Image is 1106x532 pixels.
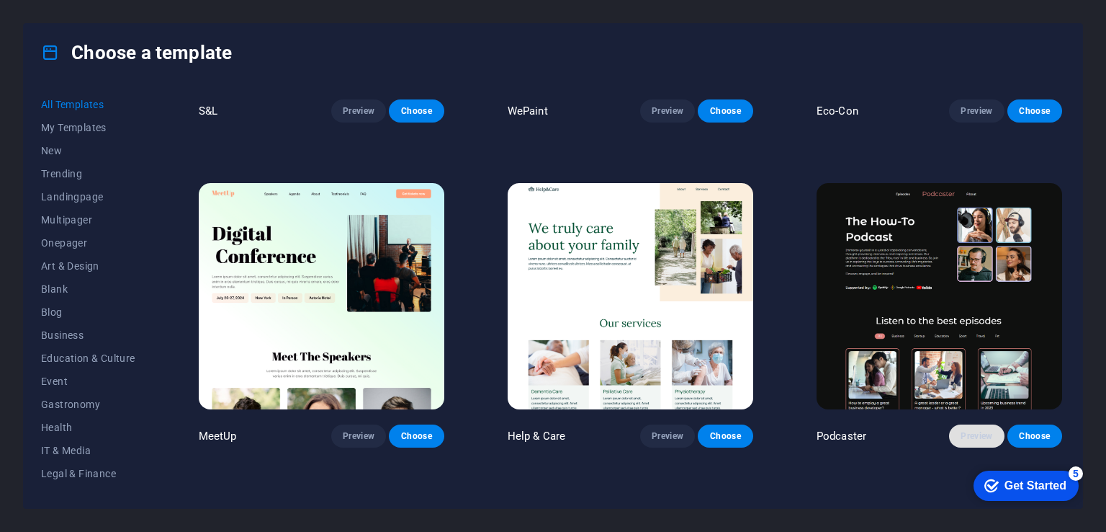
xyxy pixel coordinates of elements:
button: Legal & Finance [41,462,135,485]
div: 5 [107,3,121,17]
button: Gastronomy [41,393,135,416]
button: Preview [331,99,386,123]
p: WePaint [508,104,548,118]
span: Preview [343,430,374,442]
button: Choose [389,99,444,123]
button: IT & Media [41,439,135,462]
button: Education & Culture [41,347,135,370]
img: MeetUp [199,183,444,409]
p: Help & Care [508,429,566,443]
span: Choose [1019,430,1051,442]
button: Choose [1007,425,1062,448]
button: Choose [389,425,444,448]
span: Trending [41,168,135,179]
button: Preview [949,99,1004,123]
span: New [41,145,135,156]
span: Choose [400,105,432,117]
span: Preview [961,105,992,117]
button: Preview [331,425,386,448]
span: Legal & Finance [41,468,135,479]
button: Health [41,416,135,439]
button: Non-Profit [41,485,135,508]
span: Preview [343,105,374,117]
p: Eco-Con [817,104,858,118]
h4: Choose a template [41,41,232,64]
span: Choose [400,430,432,442]
button: Blank [41,278,135,301]
button: Preview [640,99,695,123]
span: Blog [41,306,135,318]
button: Trending [41,162,135,185]
p: MeetUp [199,429,237,443]
button: All Templates [41,93,135,116]
button: Multipager [41,208,135,231]
button: Choose [698,99,752,123]
span: Choose [709,430,741,442]
button: New [41,139,135,162]
span: Health [41,422,135,433]
button: Onepager [41,231,135,254]
button: Preview [949,425,1004,448]
span: All Templates [41,99,135,110]
p: Podcaster [817,429,866,443]
button: My Templates [41,116,135,139]
span: Education & Culture [41,353,135,364]
img: Podcaster [817,183,1062,409]
span: Onepager [41,237,135,249]
button: Choose [1007,99,1062,123]
span: Business [41,329,135,341]
span: Preview [652,430,683,442]
span: Choose [1019,105,1051,117]
button: Preview [640,425,695,448]
button: Business [41,324,135,347]
button: Art & Design [41,254,135,278]
span: My Templates [41,122,135,133]
button: Event [41,370,135,393]
button: Landingpage [41,185,135,208]
button: Choose [698,425,752,448]
div: Get Started 5 items remaining, 0% complete [12,7,117,37]
span: Choose [709,105,741,117]
span: Gastronomy [41,399,135,410]
span: Event [41,376,135,387]
span: Art & Design [41,260,135,272]
span: Blank [41,283,135,295]
span: Preview [961,430,992,442]
span: Multipager [41,214,135,226]
p: S&L [199,104,217,118]
span: IT & Media [41,445,135,456]
img: Help & Care [508,183,753,409]
div: Get Started [42,16,104,29]
span: Preview [652,105,683,117]
button: Blog [41,301,135,324]
span: Landingpage [41,191,135,203]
